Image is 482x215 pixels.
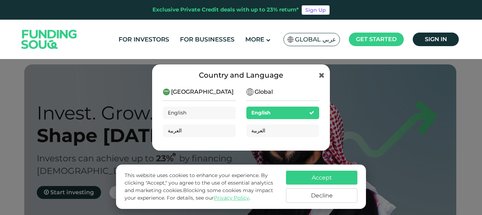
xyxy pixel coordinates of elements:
a: For Businesses [178,34,236,45]
button: Accept [286,171,357,185]
a: Sign in [413,33,459,46]
img: SA Flag [287,36,294,43]
img: Logo [14,21,84,58]
span: [GEOGRAPHIC_DATA] [171,88,234,96]
button: Decline [286,188,357,203]
span: English [168,109,186,116]
span: Blocking some cookies may impact your experience. [125,187,273,201]
span: Global [255,88,273,96]
div: Exclusive Private Credit deals with up to 23% return* [152,6,299,14]
span: Sign in [425,36,447,43]
span: For details, see our . [167,195,250,201]
a: Privacy Policy [214,195,249,201]
span: Get started [356,36,397,43]
span: English [251,109,271,116]
a: Sign Up [302,5,330,15]
a: For Investors [117,34,171,45]
span: More [245,36,264,43]
span: العربية [168,127,182,134]
div: Country and Language [163,70,319,80]
img: SA Flag [246,88,253,96]
span: Global عربي [295,35,336,44]
p: This website uses cookies to enhance your experience. By clicking "Accept," you agree to the use ... [125,172,279,202]
span: العربية [251,127,265,134]
img: SA Flag [163,88,170,96]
